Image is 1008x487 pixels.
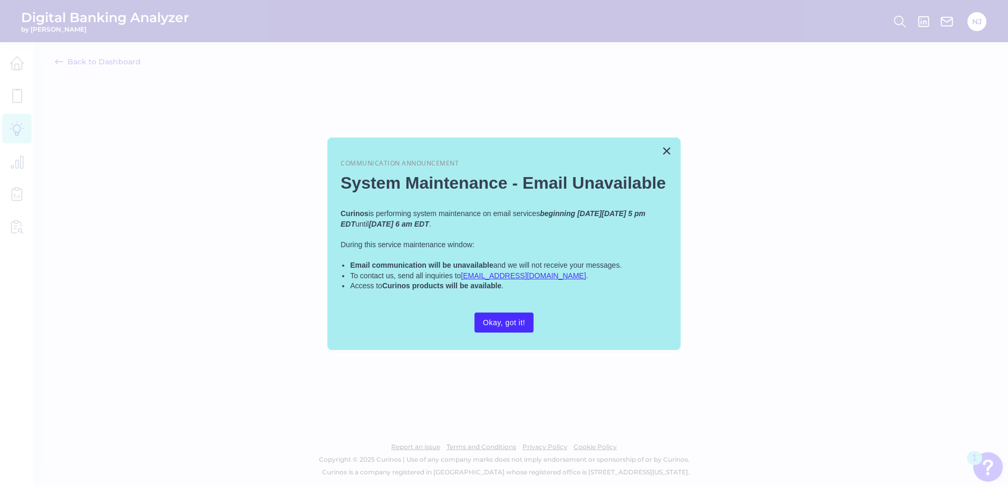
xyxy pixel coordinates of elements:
span: and we will not receive your messages. [493,261,622,269]
strong: Curinos [341,209,369,218]
button: Close [662,142,672,159]
span: To contact us, send all inquiries to [350,271,461,280]
span: until [355,220,369,228]
em: beginning [DATE][DATE] 5 pm EDT [341,209,647,228]
a: [EMAIL_ADDRESS][DOMAIN_NAME] [461,271,586,280]
p: During this service maintenance window: [341,240,667,250]
span: Access to [350,281,382,290]
strong: Email communication will be unavailable [350,261,493,269]
em: [DATE] 6 am EDT [369,220,429,228]
p: Communication Announcement [341,159,667,168]
h2: System Maintenance - Email Unavailable [341,173,667,193]
span: is performing system maintenance on email services [369,209,540,218]
span: . [429,220,431,228]
span: . [501,281,503,290]
strong: Curinos products will be available [382,281,501,290]
span: . [586,271,588,280]
button: Okay, got it! [474,313,534,333]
